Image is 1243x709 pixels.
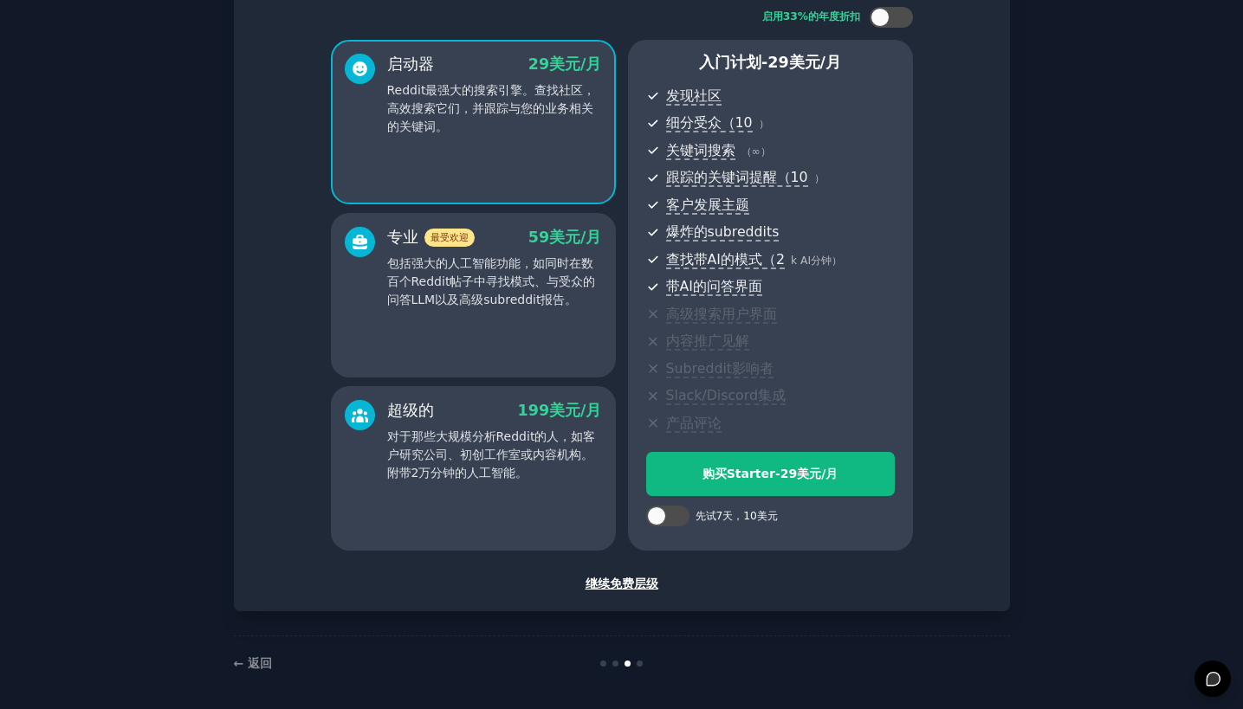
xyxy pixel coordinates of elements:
a: ← 返回 [234,656,273,670]
p: Reddit最强大的搜索引擎。查找社区，高效搜索它们，并跟踪与您的业务相关的关键词。 [387,81,602,136]
span: k AI分钟 ） [791,255,842,267]
span: 59美元 /月 [528,229,602,246]
span: 跟踪的关键词提醒（10 [666,169,808,187]
span: 高级搜索用户界面 [666,306,777,324]
span: Subreddit影响者 [666,360,774,378]
button: 购买Starter-29美元/月 [646,452,895,496]
span: 内容推广见解 [666,332,749,351]
span: 查找带AI的模式（2 [666,251,785,269]
span: （ ∞ ） [741,145,771,158]
span: 带AI的问答界面 [666,278,762,296]
div: 超级的 [387,400,434,422]
span: 最受欢迎 [424,229,475,247]
div: 启动器 [387,54,434,75]
span: Slack/Discord集成 [666,387,786,405]
span: 产品评论 [666,415,722,433]
div: 先 试 7天 ， 10美元 [696,509,778,525]
div: 启用33%的年度折扣 [762,10,860,25]
div: 继续免费层级 [252,575,992,593]
span: ） [759,118,769,130]
p: 入门 计划- [646,52,895,74]
div: 专业 [387,227,475,248]
span: 29美元 /月 [528,55,602,73]
span: 爆炸的subreddits [666,223,780,242]
span: 发现社区 [666,87,722,106]
span: 199美元 /月 [518,402,602,419]
span: 关键词搜索 [666,142,735,160]
span: 29美元 /月 [767,54,841,71]
span: 细分受众（10 [666,114,753,132]
span: 客户发展主题 [666,197,749,215]
div: 购买 Starter - 29美元 /月 [647,465,894,483]
span: ） [814,172,825,184]
p: 对于那些大规模分析Reddit的人，如客户研究公司、初创工作室或内容机构。附带2万分钟的人工智能。 [387,428,602,482]
p: 包括强大的人工智能功能，如同时在数百个Reddit帖子中寻找模式、与受众的问答LLM以及高级subreddit报告。 [387,255,602,309]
